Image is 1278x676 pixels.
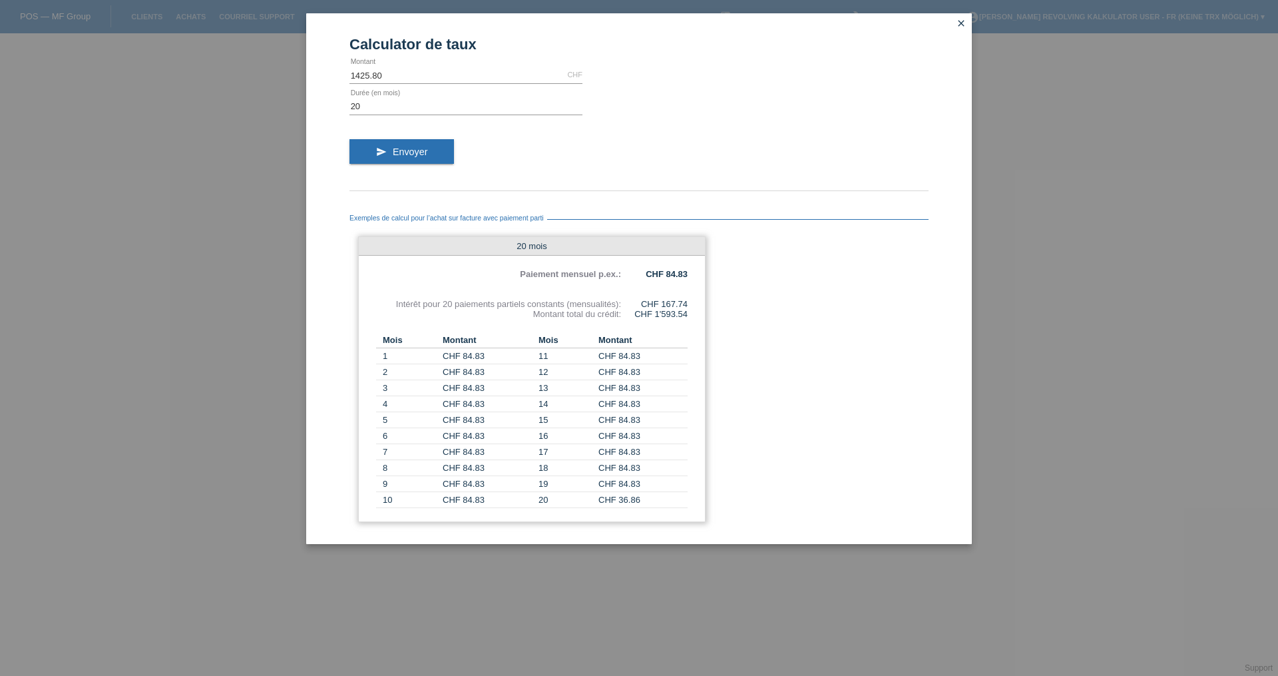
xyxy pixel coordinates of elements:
[646,269,688,279] b: CHF 84.83
[598,380,688,396] td: CHF 84.83
[376,364,443,380] td: 2
[376,332,443,348] th: Mois
[532,348,598,364] td: 11
[443,364,532,380] td: CHF 84.83
[376,348,443,364] td: 1
[621,299,688,309] div: CHF 167.74
[349,36,929,53] h1: Calculator de taux
[376,380,443,396] td: 3
[598,412,688,428] td: CHF 84.83
[532,476,598,492] td: 19
[520,269,621,279] b: Paiement mensuel p.ex.:
[376,309,621,319] div: Montant total du crédit:
[532,492,598,508] td: 20
[532,460,598,476] td: 18
[953,17,970,32] a: close
[532,396,598,412] td: 14
[443,380,532,396] td: CHF 84.83
[443,492,532,508] td: CHF 84.83
[376,428,443,444] td: 6
[598,348,688,364] td: CHF 84.83
[376,492,443,508] td: 10
[443,460,532,476] td: CHF 84.83
[443,412,532,428] td: CHF 84.83
[532,364,598,380] td: 12
[621,309,688,319] div: CHF 1'593.54
[598,396,688,412] td: CHF 84.83
[359,237,705,256] div: 20 mois
[443,476,532,492] td: CHF 84.83
[532,444,598,460] td: 17
[532,428,598,444] td: 16
[532,380,598,396] td: 13
[532,412,598,428] td: 15
[443,348,532,364] td: CHF 84.83
[349,214,547,222] span: Exemples de calcul pour l’achat sur facture avec paiement parti
[598,460,688,476] td: CHF 84.83
[598,444,688,460] td: CHF 84.83
[376,299,621,309] div: Intérêt pour 20 paiements partiels constants (mensualités):
[393,147,427,157] span: Envoyer
[598,428,688,444] td: CHF 84.83
[956,18,966,29] i: close
[532,332,598,348] th: Mois
[443,428,532,444] td: CHF 84.83
[376,444,443,460] td: 7
[376,476,443,492] td: 9
[598,332,688,348] th: Montant
[443,332,532,348] th: Montant
[376,412,443,428] td: 5
[598,492,688,508] td: CHF 36.86
[376,460,443,476] td: 8
[598,364,688,380] td: CHF 84.83
[349,139,454,165] button: send Envoyer
[567,71,582,79] div: CHF
[443,444,532,460] td: CHF 84.83
[443,396,532,412] td: CHF 84.83
[598,476,688,492] td: CHF 84.83
[376,396,443,412] td: 4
